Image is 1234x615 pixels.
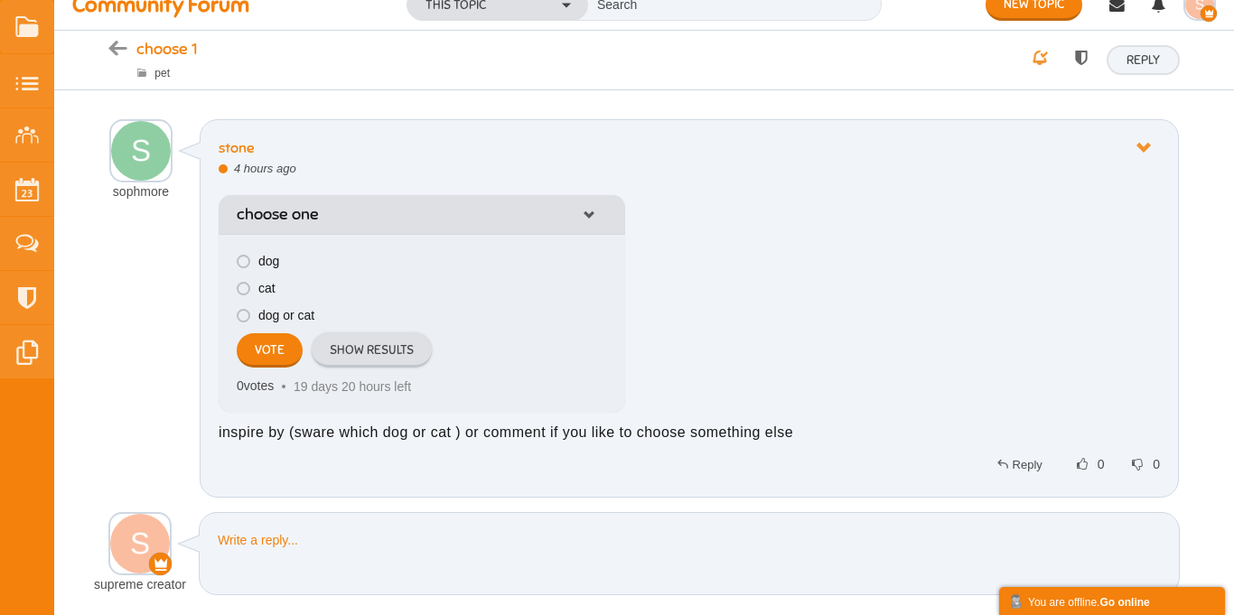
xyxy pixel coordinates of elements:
[237,378,277,393] span: 0
[1107,45,1180,75] a: Reply
[95,182,187,200] em: sophmore
[312,333,432,368] a: Show Results
[258,306,602,324] label: Select this option
[234,162,296,175] time: Aug 19, 2025 9:14 AM
[136,39,197,59] span: choose 1
[990,452,1049,479] a: Reply
[1153,457,1160,471] span: 0
[237,204,566,225] h2: choose one
[244,378,274,393] span: votes
[258,279,602,297] label: Select this option
[1013,458,1042,471] span: Reply
[219,422,1160,443] div: inspire by (sware which dog or cat ) or comment if you like to choose something else
[110,514,170,573] img: 23di2VhnIR6aWPkI6cXmqEFfu5TIK1cB0wvLN2wS1vrmjxZrC2HZZfmROjtT5bCjfwtatDpsH6ukjugfXQFkB2QUjFjdQN1iu...
[258,252,602,270] label: Select this option
[219,139,255,157] a: stone
[1098,457,1105,471] span: 0
[218,533,298,547] a: Write a reply...
[1099,596,1149,609] strong: Go online
[111,121,171,181] img: D8JAUD2mRZ3cAAAAAElFTkSuQmCC
[294,379,411,394] span: 19 days 20 hours left
[237,333,303,368] input: Vote
[94,575,186,593] em: supreme creator
[1008,592,1216,610] div: You are offline.
[154,67,170,79] a: pet
[330,342,414,358] em: Show Results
